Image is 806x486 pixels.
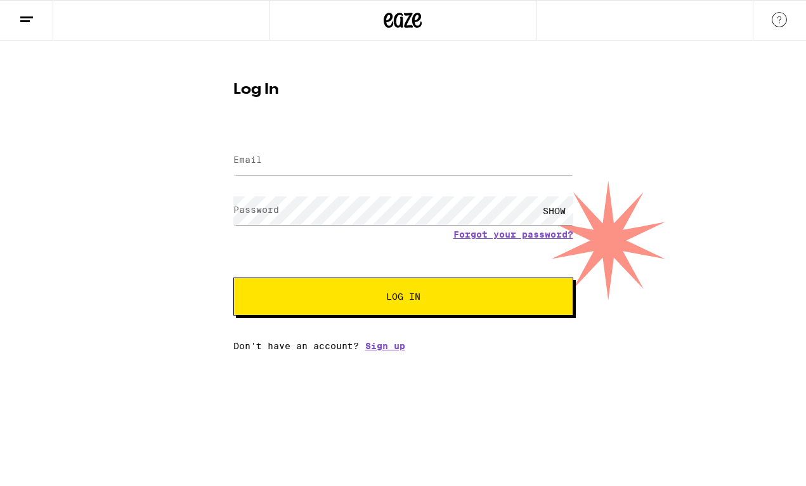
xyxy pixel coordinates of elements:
[233,82,573,98] h1: Log In
[233,146,573,175] input: Email
[233,278,573,316] button: Log In
[386,292,420,301] span: Log In
[233,205,279,215] label: Password
[453,229,573,240] a: Forgot your password?
[233,341,573,351] div: Don't have an account?
[535,196,573,225] div: SHOW
[365,341,405,351] a: Sign up
[233,155,262,165] label: Email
